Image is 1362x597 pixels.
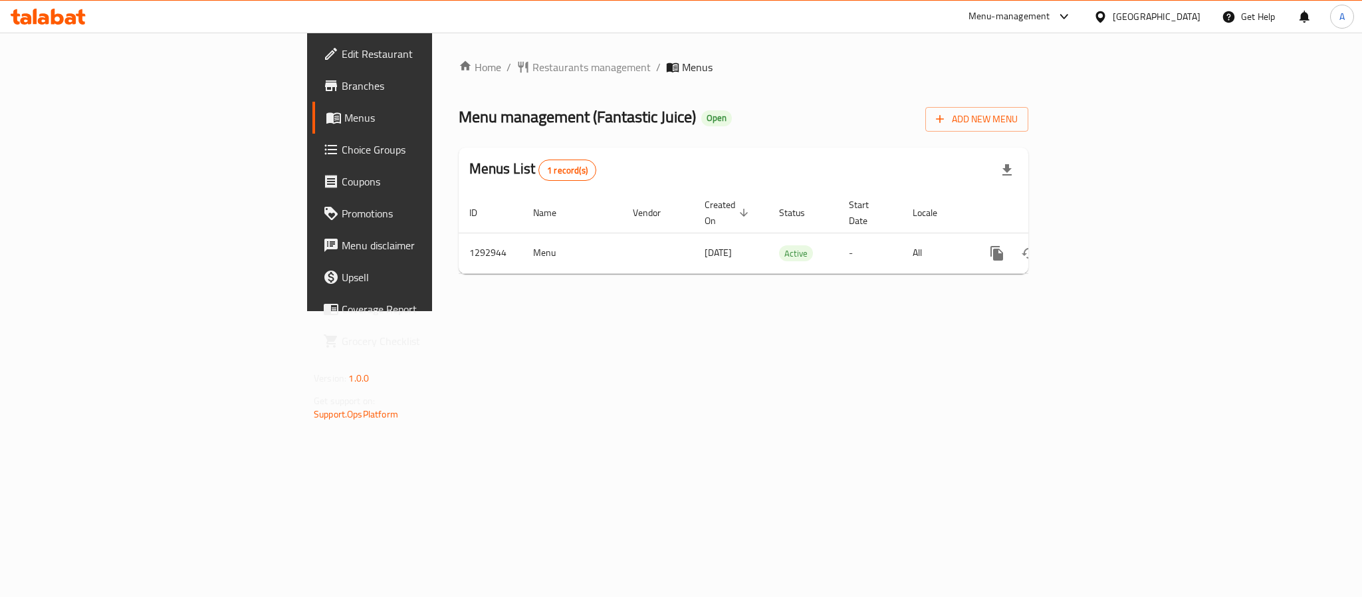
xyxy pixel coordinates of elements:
[1013,237,1045,269] button: Change Status
[469,205,495,221] span: ID
[539,164,596,177] span: 1 record(s)
[342,237,524,253] span: Menu disclaimer
[538,160,596,181] div: Total records count
[459,102,696,132] span: Menu management ( Fantastic Juice )
[312,197,534,229] a: Promotions
[779,205,822,221] span: Status
[342,174,524,189] span: Coupons
[925,107,1028,132] button: Add New Menu
[838,233,902,273] td: -
[532,59,651,75] span: Restaurants management
[312,102,534,134] a: Menus
[312,229,534,261] a: Menu disclaimer
[459,59,1028,75] nav: breadcrumb
[1339,9,1345,24] span: A
[705,244,732,261] span: [DATE]
[312,293,534,325] a: Coverage Report
[936,111,1018,128] span: Add New Menu
[913,205,955,221] span: Locale
[459,193,1119,274] table: enhanced table
[849,197,886,229] span: Start Date
[779,246,813,261] span: Active
[682,59,713,75] span: Menus
[1113,9,1200,24] div: [GEOGRAPHIC_DATA]
[968,9,1050,25] div: Menu-management
[342,333,524,349] span: Grocery Checklist
[314,392,375,410] span: Get support on:
[342,269,524,285] span: Upsell
[533,205,574,221] span: Name
[701,110,732,126] div: Open
[312,134,534,166] a: Choice Groups
[344,110,524,126] span: Menus
[970,193,1119,233] th: Actions
[516,59,651,75] a: Restaurants management
[469,159,596,181] h2: Menus List
[779,245,813,261] div: Active
[342,205,524,221] span: Promotions
[902,233,970,273] td: All
[633,205,678,221] span: Vendor
[348,370,369,387] span: 1.0.0
[656,59,661,75] li: /
[701,112,732,124] span: Open
[312,70,534,102] a: Branches
[342,46,524,62] span: Edit Restaurant
[312,325,534,357] a: Grocery Checklist
[522,233,622,273] td: Menu
[342,301,524,317] span: Coverage Report
[312,166,534,197] a: Coupons
[342,78,524,94] span: Branches
[705,197,752,229] span: Created On
[312,38,534,70] a: Edit Restaurant
[314,370,346,387] span: Version:
[981,237,1013,269] button: more
[342,142,524,158] span: Choice Groups
[314,406,398,423] a: Support.OpsPlatform
[991,154,1023,186] div: Export file
[312,261,534,293] a: Upsell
